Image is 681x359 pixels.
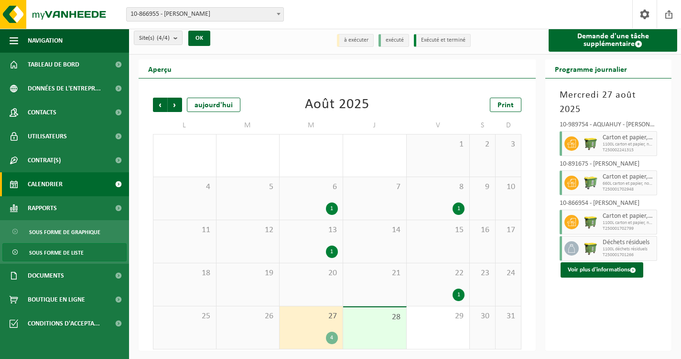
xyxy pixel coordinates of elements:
[414,34,471,47] li: Exécuté et terminé
[407,117,470,134] td: V
[603,187,654,192] span: T250001702948
[603,220,654,226] span: 1100L carton et papier, non-conditionné (industriel)
[168,98,182,112] span: Suivant
[560,88,657,117] h3: Mercredi 27 août 2025
[603,247,654,252] span: 1100L déchets résiduels
[603,239,654,247] span: Déchets résiduels
[134,31,183,45] button: Site(s)(4/4)
[584,176,598,190] img: WB-0660-HPE-GN-50
[411,182,465,192] span: 8
[453,289,465,301] div: 1
[28,196,57,220] span: Rapports
[475,139,490,150] span: 2
[28,148,61,172] span: Contrat(s)
[497,101,514,109] span: Print
[28,29,63,53] span: Navigation
[28,77,101,101] span: Données de l'entrepr...
[584,215,598,229] img: WB-1100-HPE-GN-50
[348,225,401,236] span: 14
[475,225,490,236] span: 16
[284,182,338,192] span: 6
[500,311,516,322] span: 31
[470,117,496,134] td: S
[216,117,280,134] td: M
[28,53,79,77] span: Tableau de bord
[603,252,654,258] span: T250001701266
[28,124,67,148] span: Utilisateurs
[305,98,369,112] div: Août 2025
[603,213,654,220] span: Carton et papier, non-conditionné (industriel)
[348,268,401,279] span: 21
[500,139,516,150] span: 3
[158,225,211,236] span: 11
[28,172,63,196] span: Calendrier
[221,225,275,236] span: 12
[139,59,181,78] h2: Aperçu
[29,223,100,241] span: Sous forme de graphique
[2,243,127,261] a: Sous forme de liste
[475,311,490,322] span: 30
[126,7,284,22] span: 10-866955 - VONECHE ARNAUD - HUY
[496,117,521,134] td: D
[221,311,275,322] span: 26
[284,225,338,236] span: 13
[28,264,64,288] span: Documents
[280,117,343,134] td: M
[326,332,338,344] div: 4
[500,182,516,192] span: 10
[549,29,677,52] a: Demande d'une tâche supplémentaire
[584,241,598,256] img: WB-1100-HPE-GN-50
[411,311,465,322] span: 29
[603,147,654,153] span: T250002241315
[326,202,338,215] div: 1
[584,136,598,151] img: WB-1100-HPE-GN-50
[348,312,401,323] span: 28
[411,139,465,150] span: 1
[139,31,170,45] span: Site(s)
[337,34,374,47] li: à exécuter
[603,142,654,147] span: 1100L carton et papier, non-conditionné (industriel)
[348,182,401,192] span: 7
[158,311,211,322] span: 25
[28,288,85,312] span: Boutique en ligne
[153,98,167,112] span: Précédent
[158,268,211,279] span: 18
[560,122,657,131] div: 10-989754 - AQUAHUY - [PERSON_NAME]
[560,161,657,170] div: 10-891675 - [PERSON_NAME]
[343,117,407,134] td: J
[188,31,210,46] button: OK
[29,244,84,262] span: Sous forme de liste
[500,268,516,279] span: 24
[158,182,211,192] span: 4
[411,225,465,236] span: 15
[475,182,490,192] span: 9
[475,268,490,279] span: 23
[500,225,516,236] span: 17
[284,311,338,322] span: 27
[411,268,465,279] span: 22
[28,312,100,336] span: Conditions d'accepta...
[28,101,56,124] span: Contacts
[603,226,654,232] span: T250001702799
[221,182,275,192] span: 5
[560,200,657,210] div: 10-866954 - [PERSON_NAME]
[603,173,654,181] span: Carton et papier, non-conditionné (industriel)
[2,223,127,241] a: Sous forme de graphique
[153,117,216,134] td: L
[326,246,338,258] div: 1
[603,181,654,187] span: 660L carton et papier, non-conditionné (industriel)
[284,268,338,279] span: 20
[490,98,521,112] a: Print
[187,98,240,112] div: aujourd'hui
[378,34,409,47] li: exécuté
[157,35,170,41] count: (4/4)
[545,59,637,78] h2: Programme journalier
[603,134,654,142] span: Carton et papier, non-conditionné (industriel)
[453,202,465,215] div: 1
[127,8,283,21] span: 10-866955 - VONECHE ARNAUD - HUY
[561,262,643,278] button: Voir plus d'informations
[221,268,275,279] span: 19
